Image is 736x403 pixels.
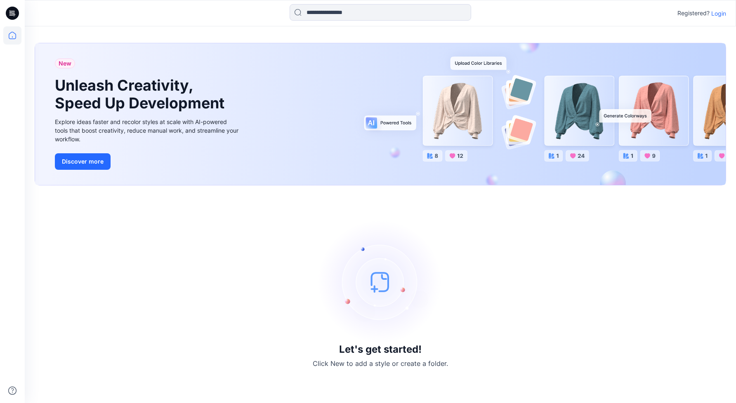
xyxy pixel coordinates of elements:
a: Discover more [55,153,241,170]
p: Login [711,9,726,18]
h3: Let's get started! [339,344,422,355]
p: Click New to add a style or create a folder. [313,358,448,368]
button: Discover more [55,153,111,170]
h1: Unleash Creativity, Speed Up Development [55,77,228,112]
img: empty-state-image.svg [318,220,442,344]
div: Explore ideas faster and recolor styles at scale with AI-powered tools that boost creativity, red... [55,117,241,143]
span: New [59,59,71,68]
p: Registered? [677,8,710,18]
